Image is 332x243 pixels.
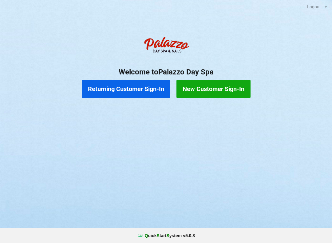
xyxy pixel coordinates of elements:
[137,233,143,239] img: favicon.ico
[176,80,251,98] button: New Customer Sign-In
[166,233,169,238] span: S
[157,233,160,238] span: S
[82,80,170,98] button: Returning Customer Sign-In
[141,34,191,58] img: PalazzoDaySpaNails-Logo.png
[307,5,321,9] div: Logout
[145,233,148,238] span: Q
[145,233,195,239] b: uick tart ystem v 5.0.8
